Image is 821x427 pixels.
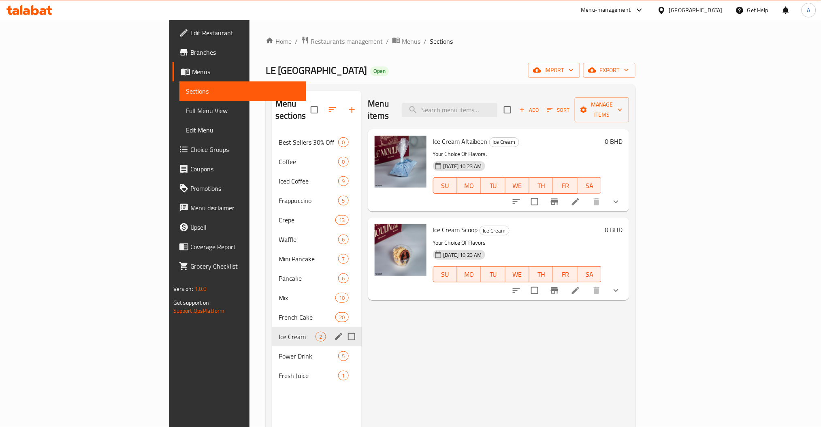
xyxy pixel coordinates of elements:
[338,254,348,264] div: items
[583,63,635,78] button: export
[516,104,542,116] button: Add
[590,65,629,75] span: export
[605,136,623,147] h6: 0 BHD
[433,149,602,159] p: Your Choice Of Flavors.
[433,135,488,147] span: Ice Cream Altaibeen
[192,67,300,77] span: Menus
[338,196,348,205] div: items
[368,98,392,122] h2: Menu items
[578,266,601,282] button: SA
[272,129,361,389] nav: Menu sections
[430,36,453,46] span: Sections
[186,125,300,135] span: Edit Menu
[533,269,550,280] span: TH
[571,197,580,207] a: Edit menu item
[547,105,569,115] span: Sort
[606,281,626,300] button: show more
[279,273,338,283] span: Pancake
[173,284,193,294] span: Version:
[516,104,542,116] span: Add item
[190,28,300,38] span: Edit Restaurant
[581,180,598,192] span: SA
[499,101,516,118] span: Select section
[571,286,580,295] a: Edit menu item
[279,351,338,361] span: Power Drink
[336,216,348,224] span: 13
[173,159,307,179] a: Coupons
[272,132,361,152] div: Best Sellers 30% Off0
[190,164,300,174] span: Coupons
[529,177,553,194] button: TH
[338,351,348,361] div: items
[279,157,338,167] span: Coffee
[392,36,420,47] a: Menus
[279,235,338,244] div: Waffle
[575,97,629,122] button: Manage items
[279,137,338,147] span: Best Sellers 30% Off
[339,177,348,185] span: 9
[339,197,348,205] span: 5
[272,269,361,288] div: Pancake6
[186,86,300,96] span: Sections
[279,293,335,303] span: Mix
[279,371,338,380] span: Fresh Juice
[535,65,574,75] span: import
[173,237,307,256] a: Coverage Report
[526,282,543,299] span: Select to update
[272,152,361,171] div: Coffee0
[553,266,577,282] button: FR
[173,140,307,159] a: Choice Groups
[338,176,348,186] div: items
[545,192,564,211] button: Branch-specific-item
[301,36,383,47] a: Restaurants management
[480,226,510,235] div: Ice Cream
[507,281,526,300] button: sort-choices
[533,180,550,192] span: TH
[557,180,574,192] span: FR
[587,281,606,300] button: delete
[481,266,505,282] button: TU
[190,222,300,232] span: Upsell
[669,6,723,15] div: [GEOGRAPHIC_DATA]
[505,177,529,194] button: WE
[484,180,502,192] span: TU
[339,275,348,282] span: 6
[190,47,300,57] span: Branches
[339,352,348,360] span: 5
[311,36,383,46] span: Restaurants management
[518,105,540,115] span: Add
[611,197,621,207] svg: Show Choices
[553,177,577,194] button: FR
[440,162,485,170] span: [DATE] 10:23 AM
[173,23,307,43] a: Edit Restaurant
[173,297,211,308] span: Get support on:
[279,312,335,322] span: French Cake
[581,100,623,120] span: Manage items
[424,36,426,46] li: /
[179,120,307,140] a: Edit Menu
[457,266,481,282] button: MO
[306,101,323,118] span: Select all sections
[338,371,348,380] div: items
[335,215,348,225] div: items
[279,332,316,342] span: Ice Cream
[611,286,621,295] svg: Show Choices
[279,196,338,205] span: Frappuccino
[336,314,348,321] span: 20
[338,137,348,147] div: items
[529,266,553,282] button: TH
[606,192,626,211] button: show more
[335,312,348,322] div: items
[335,293,348,303] div: items
[272,307,361,327] div: French Cake20
[272,366,361,385] div: Fresh Juice1
[173,179,307,198] a: Promotions
[457,177,481,194] button: MO
[272,249,361,269] div: Mini Pancake7
[342,100,362,120] button: Add section
[545,281,564,300] button: Branch-specific-item
[186,106,300,115] span: Full Menu View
